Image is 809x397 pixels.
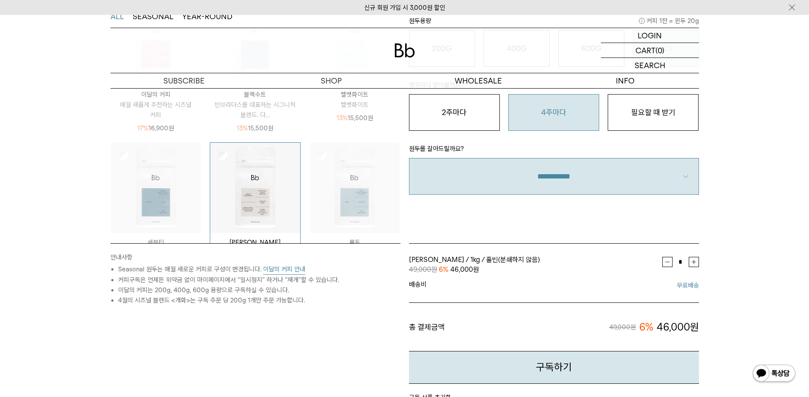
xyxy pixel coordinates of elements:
p: 원두를 갈아드릴까요? [409,144,699,158]
span: 49,000원 [409,265,437,273]
span: 배송비 [409,280,554,291]
span: 1kg [470,256,480,264]
a: 신규 회원 가입 시 3,000원 할인 [364,4,445,12]
p: 블랙수트 [210,89,300,100]
span: 49,000원 [609,322,636,332]
p: 15,500 [336,113,373,123]
span: 17% [137,124,148,132]
button: 필요할 때 받기 [608,94,699,131]
span: 46,000원 [657,320,699,334]
button: 구독하기 [409,351,699,384]
p: (0) [655,43,664,58]
p: 몰트 [310,237,400,247]
p: 벨벳화이트 [310,100,400,110]
a: SHOP [258,73,405,88]
p: 매월 새롭게 추천하는 시즈널 커피 [111,100,201,120]
span: 원 [268,124,273,132]
li: 4월의 시즈널 블렌드 <개화>는 구독 주문 당 200g 1개만 주문 가능합니다. [118,295,400,305]
span: 13% [237,124,248,132]
span: [PERSON_NAME] [409,256,464,264]
p: 이달의 커피 [111,89,201,100]
span: 6% [439,265,449,273]
p: SEARCH [635,58,665,73]
p: CART [635,43,655,58]
img: 카카오톡 채널 1:1 채팅 버튼 [752,364,796,384]
p: 세븐티 [111,237,201,247]
span: / [481,256,484,264]
button: 2주마다 [409,94,500,131]
button: 이달의 커피 안내 [263,264,305,275]
span: 원 [368,114,373,122]
p: 16,900 [137,123,174,133]
button: 4주마다 [508,94,599,131]
p: 벨벳화이트 [310,89,400,100]
span: 6% [639,320,653,334]
span: 원 [168,124,174,132]
li: 이달의 커피는 200g, 400g, 600g 용량으로 구독하실 수 있습니다. [118,285,400,295]
p: 안내사항 [110,252,400,264]
img: 상품이미지 [111,143,201,233]
span: 총 결제금액 [409,320,445,334]
p: INFO [552,73,699,88]
li: 커피구독은 언제든 위약금 없이 마이페이지에서 “일시정지” 하거나 “재개”할 수 있습니다. [118,275,400,285]
a: LOGIN [601,28,699,43]
a: CART (0) [601,43,699,58]
li: Seasonal 원두는 매월 새로운 커피로 구성이 변경됩니다. [118,264,400,275]
span: 무료배송 [554,280,699,291]
img: 상품이미지 [310,143,400,233]
p: LOGIN [638,28,662,43]
span: 46,000원 [450,265,479,273]
span: 홀빈(분쇄하지 않음) [486,256,540,264]
span: 13% [336,114,348,122]
img: 로고 [394,43,415,58]
span: / [466,256,469,264]
img: 상품이미지 [210,143,300,233]
a: SUBSCRIBE [110,73,258,88]
p: [PERSON_NAME] [210,237,300,247]
p: WHOLESALE [405,73,552,88]
p: 15,500 [237,123,273,133]
p: 빈브라더스를 대표하는 시그니처 블렌드. 다... [210,100,300,120]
